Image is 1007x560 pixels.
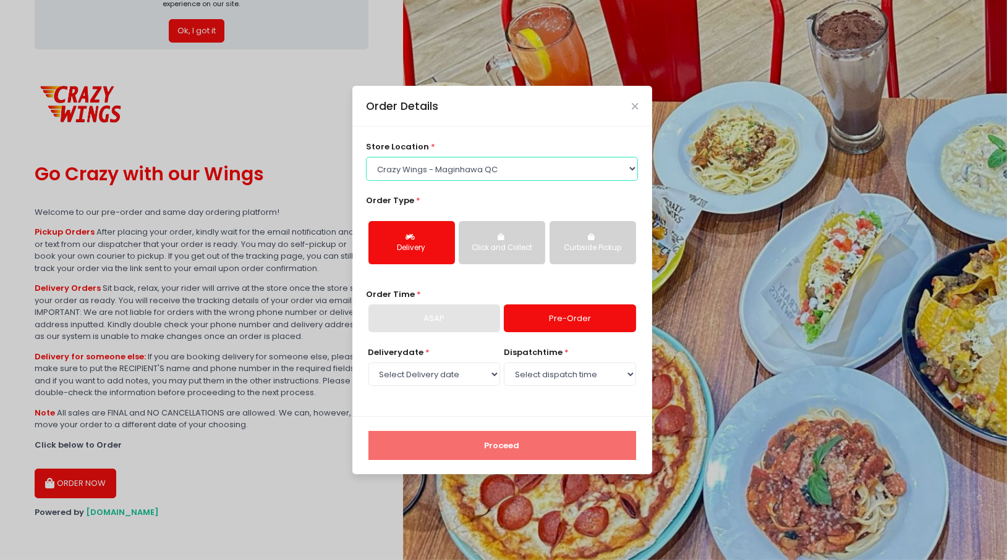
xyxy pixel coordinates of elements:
[377,243,446,254] div: Delivery
[366,141,429,153] span: store location
[467,243,537,254] div: Click and Collect
[459,221,545,264] button: Click and Collect
[368,431,636,461] button: Proceed
[368,221,455,264] button: Delivery
[504,346,563,358] span: dispatch time
[366,98,438,114] div: Order Details
[632,103,638,109] button: Close
[366,288,415,300] span: Order Time
[558,243,627,254] div: Curbside Pickup
[550,221,636,264] button: Curbside Pickup
[504,304,635,333] a: Pre-Order
[366,194,414,206] span: Order Type
[368,346,424,358] span: Delivery date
